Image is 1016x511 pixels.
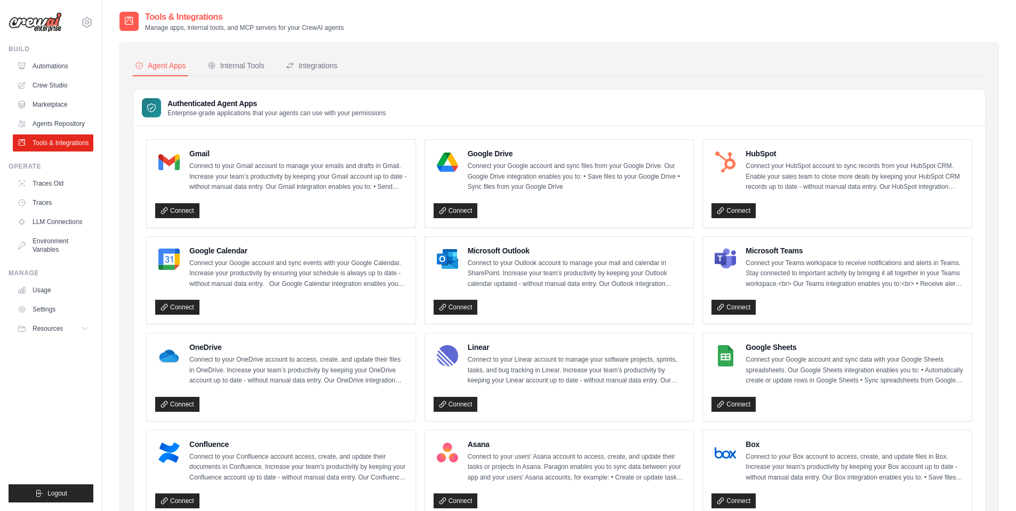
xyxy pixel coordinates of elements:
a: Environment Variables [13,233,93,258]
div: Build [9,45,93,53]
a: Connect [711,203,756,218]
img: Confluence Logo [158,442,180,464]
a: Connect [711,397,756,412]
h4: Confluence [189,439,407,450]
a: Settings [13,301,93,318]
span: Logout [47,489,67,498]
a: Connect [711,493,756,508]
p: Connect to your OneDrive account to access, create, and update their files in OneDrive. Increase ... [189,355,407,386]
h3: Authenticated Agent Apps [167,98,386,109]
a: Connect [434,300,478,315]
a: Marketplace [13,96,93,113]
p: Manage apps, internal tools, and MCP servers for your CrewAI agents [145,23,344,32]
h4: Google Sheets [746,342,963,353]
button: Integrations [284,56,340,76]
p: Connect to your users’ Asana account to access, create, and update their tasks or projects in Asa... [468,452,685,483]
a: Connect [434,493,478,508]
div: Integrations [286,60,338,71]
img: OneDrive Logo [158,345,180,366]
p: Connect your Teams workspace to receive notifications and alerts in Teams. Stay connected to impo... [746,258,963,290]
p: Connect your Google account and sync data with your Google Sheets spreadsheets. Our Google Sheets... [746,355,963,386]
p: Connect your HubSpot account to sync records from your HubSpot CRM. Enable your sales team to clo... [746,161,963,193]
img: Microsoft Outlook Logo [437,249,458,270]
h4: Gmail [189,148,407,159]
a: Connect [434,397,478,412]
p: Connect to your Confluence account access, create, and update their documents in Confluence. Incr... [189,452,407,483]
button: Agent Apps [133,56,188,76]
a: Connect [434,203,478,218]
h4: Microsoft Teams [746,245,963,256]
img: HubSpot Logo [715,151,736,173]
p: Connect your Google account and sync events with your Google Calendar. Increase your productivity... [189,258,407,290]
img: Box Logo [715,442,736,464]
img: Gmail Logo [158,151,180,173]
button: Internal Tools [205,56,267,76]
p: Connect to your Outlook account to manage your mail and calendar in SharePoint. Increase your tea... [468,258,685,290]
p: Enterprise-grade applications that your agents can use with your permissions [167,109,386,117]
a: LLM Connections [13,213,93,230]
a: Connect [155,300,199,315]
img: Google Drive Logo [437,151,458,173]
p: Connect to your Box account to access, create, and update files in Box. Increase your team’s prod... [746,452,963,483]
div: Operate [9,162,93,171]
a: Agents Repository [13,115,93,132]
a: Traces [13,194,93,211]
div: Agent Apps [135,60,186,71]
a: Connect [711,300,756,315]
a: Crew Studio [13,77,93,94]
h4: Box [746,439,963,450]
img: Linear Logo [437,345,458,366]
a: Usage [13,282,93,299]
button: Resources [13,320,93,337]
a: Connect [155,397,199,412]
a: Connect [155,493,199,508]
h2: Tools & Integrations [145,11,344,23]
p: Connect to your Gmail account to manage your emails and drafts in Gmail. Increase your team’s pro... [189,161,407,193]
button: Logout [9,484,93,502]
p: Connect to your Linear account to manage your software projects, sprints, tasks, and bug tracking... [468,355,685,386]
img: Logo [9,12,62,33]
a: Tools & Integrations [13,134,93,151]
h4: Google Drive [468,148,685,159]
h4: Google Calendar [189,245,407,256]
h4: OneDrive [189,342,407,353]
img: Google Calendar Logo [158,249,180,270]
h4: HubSpot [746,148,963,159]
h4: Linear [468,342,685,353]
a: Connect [155,203,199,218]
p: Connect your Google account and sync files from your Google Drive. Our Google Drive integration e... [468,161,685,193]
a: Traces Old [13,175,93,192]
div: Internal Tools [207,60,265,71]
div: Manage [9,269,93,277]
a: Automations [13,58,93,75]
img: Asana Logo [437,442,458,464]
h4: Asana [468,439,685,450]
span: Resources [33,324,63,333]
h4: Microsoft Outlook [468,245,685,256]
img: Microsoft Teams Logo [715,249,736,270]
img: Google Sheets Logo [715,345,736,366]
